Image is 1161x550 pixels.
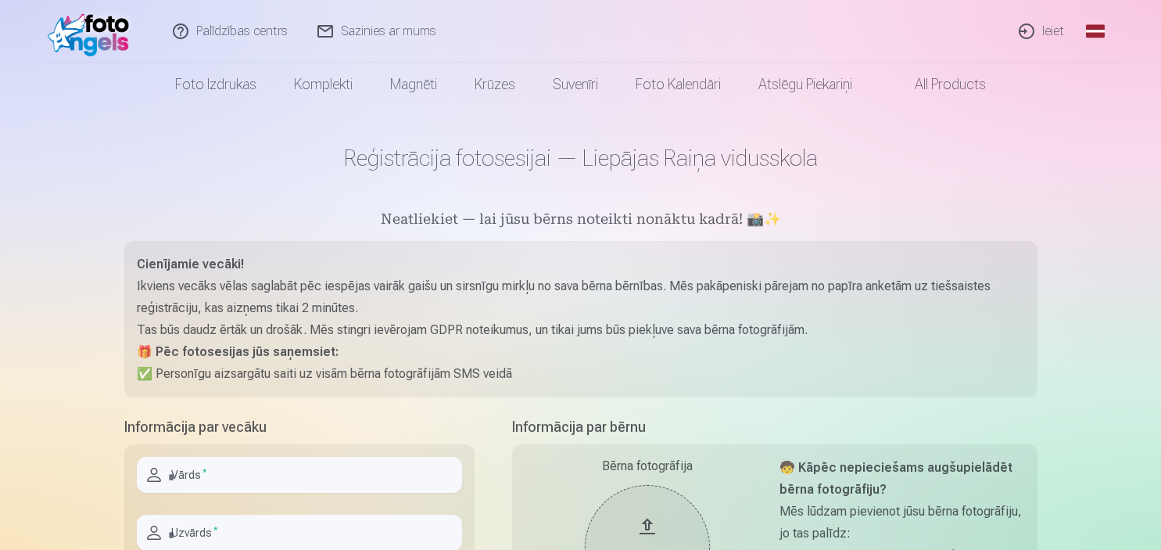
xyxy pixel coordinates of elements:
h5: Neatliekiet — lai jūsu bērns noteikti nonāktu kadrā! 📸✨ [124,210,1037,232]
a: Magnēti [371,63,456,106]
a: Foto izdrukas [156,63,275,106]
a: All products [871,63,1005,106]
h1: Reģistrācija fotosesijai — Liepājas Raiņa vidusskola [124,144,1037,172]
a: Foto kalendāri [617,63,740,106]
h5: Informācija par bērnu [512,416,1037,438]
a: Atslēgu piekariņi [740,63,871,106]
p: Ikviens vecāks vēlas saglabāt pēc iespējas vairāk gaišu un sirsnīgu mirkļu no sava bērna bērnības... [137,275,1025,319]
strong: Cienījamie vecāki! [137,257,244,271]
h5: Informācija par vecāku [124,416,475,438]
img: /fa1 [48,6,138,56]
a: Komplekti [275,63,371,106]
p: ✅ Personīgu aizsargātu saiti uz visām bērna fotogrāfijām SMS veidā [137,363,1025,385]
p: Tas būs daudz ērtāk un drošāk. Mēs stingri ievērojam GDPR noteikumus, un tikai jums būs piekļuve ... [137,319,1025,341]
strong: 🧒 Kāpēc nepieciešams augšupielādēt bērna fotogrāfiju? [779,460,1012,497]
a: Krūzes [456,63,534,106]
a: Suvenīri [534,63,617,106]
p: Mēs lūdzam pievienot jūsu bērna fotogrāfiju, jo tas palīdz: [779,501,1025,545]
div: Bērna fotogrāfija [525,457,770,476]
strong: 🎁 Pēc fotosesijas jūs saņemsiet: [137,344,339,359]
